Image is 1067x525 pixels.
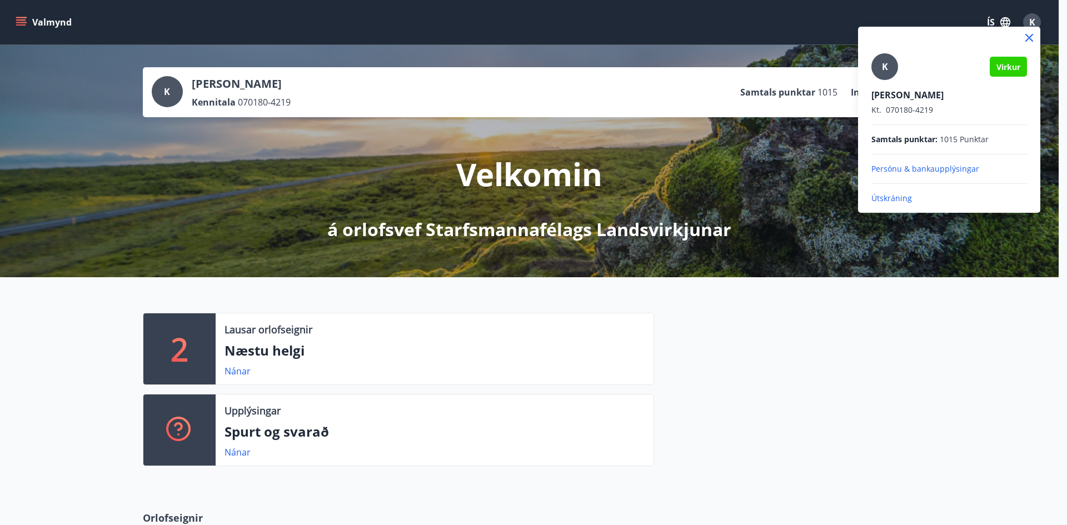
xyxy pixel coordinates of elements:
[940,134,989,145] span: 1015 Punktar
[871,89,1027,101] p: [PERSON_NAME]
[871,104,1027,116] p: 070180-4219
[871,104,881,115] span: Kt.
[871,193,1027,204] p: Útskráning
[882,61,888,73] span: K
[871,134,938,145] span: Samtals punktar :
[996,62,1020,72] span: Virkur
[871,163,1027,174] p: Persónu & bankaupplýsingar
